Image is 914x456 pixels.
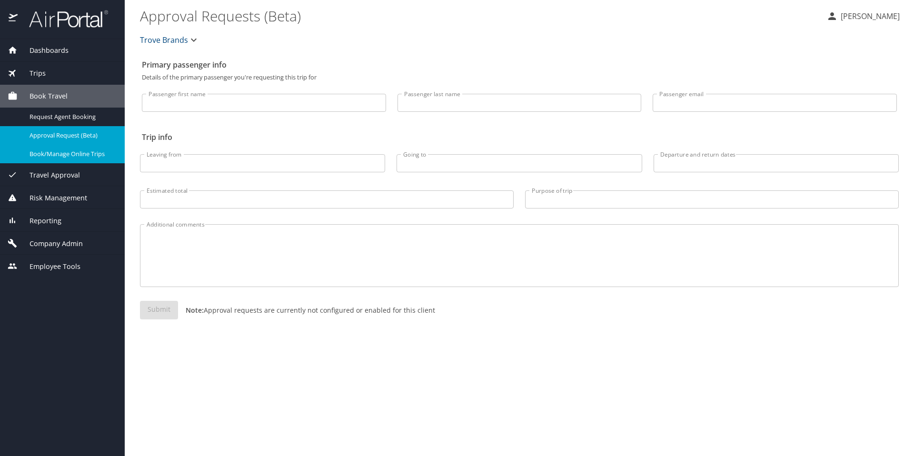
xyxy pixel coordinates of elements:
[18,216,61,226] span: Reporting
[838,10,900,22] p: [PERSON_NAME]
[18,68,46,79] span: Trips
[178,305,435,315] p: Approval requests are currently not configured or enabled for this client
[136,30,203,50] button: Trove Brands
[18,170,80,180] span: Travel Approval
[140,33,188,47] span: Trove Brands
[142,74,897,80] p: Details of the primary passenger you're requesting this trip for
[823,8,904,25] button: [PERSON_NAME]
[30,131,113,140] span: Approval Request (Beta)
[9,10,19,28] img: icon-airportal.png
[18,45,69,56] span: Dashboards
[186,306,204,315] strong: Note:
[30,149,113,159] span: Book/Manage Online Trips
[19,10,108,28] img: airportal-logo.png
[140,1,819,30] h1: Approval Requests (Beta)
[18,193,87,203] span: Risk Management
[30,112,113,121] span: Request Agent Booking
[142,129,897,145] h2: Trip info
[142,57,897,72] h2: Primary passenger info
[18,261,80,272] span: Employee Tools
[18,91,68,101] span: Book Travel
[18,238,83,249] span: Company Admin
